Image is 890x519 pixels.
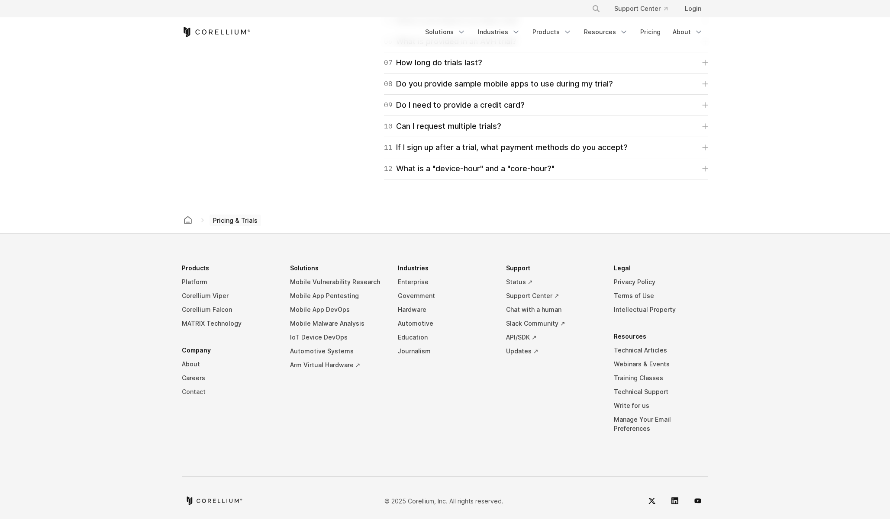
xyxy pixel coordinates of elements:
a: Government [398,289,492,303]
a: Corellium Viper [182,289,276,303]
div: Do I need to provide a credit card? [384,99,525,111]
a: 11If I sign up after a trial, what payment methods do you accept? [384,141,708,154]
span: 09 [384,99,393,111]
a: Platform [182,275,276,289]
span: 10 [384,120,393,132]
a: Login [678,1,708,16]
a: Corellium Home [182,27,251,37]
a: Status ↗ [506,275,600,289]
a: Solutions [420,24,471,40]
a: Corellium home [180,214,196,226]
a: Privacy Policy [614,275,708,289]
a: Terms of Use [614,289,708,303]
a: Write for us [614,399,708,413]
a: Intellectual Property [614,303,708,317]
a: Technical Support [614,385,708,399]
span: Pricing & Trials [210,215,261,227]
a: Resources [579,24,633,40]
div: What is a "device-hour" and a "core-hour?" [384,163,555,175]
a: Training Classes [614,371,708,385]
a: Careers [182,371,276,385]
a: Webinars & Events [614,357,708,371]
div: Navigation Menu [581,1,708,16]
a: Industries [473,24,526,40]
a: MATRIX Technology [182,317,276,330]
a: Manage Your Email Preferences [614,413,708,436]
a: IoT Device DevOps [290,330,384,344]
a: 08Do you provide sample mobile apps to use during my trial? [384,78,708,90]
a: Mobile Malware Analysis [290,317,384,330]
a: 12What is a "device-hour" and a "core-hour?" [384,163,708,175]
div: How long do trials last? [384,57,482,69]
a: YouTube [687,490,708,511]
a: About [667,24,708,40]
a: Pricing [635,24,666,40]
a: Chat with a human [506,303,600,317]
span: 08 [384,78,393,90]
button: Search [588,1,604,16]
p: © 2025 Corellium, Inc. All rights reserved. [384,497,503,506]
a: Automotive [398,317,492,330]
a: Corellium Falcon [182,303,276,317]
div: Can I request multiple trials? [384,120,501,132]
a: Automotive Systems [290,344,384,358]
a: Enterprise [398,275,492,289]
a: 09Do I need to provide a credit card? [384,99,708,111]
span: 07 [384,57,393,69]
span: 11 [384,141,393,154]
a: API/SDK ↗ [506,330,600,344]
a: 10Can I request multiple trials? [384,120,708,132]
a: Journalism [398,344,492,358]
a: Updates ↗ [506,344,600,358]
a: Arm Virtual Hardware ↗ [290,358,384,372]
a: Support Center ↗ [506,289,600,303]
a: Mobile App Pentesting [290,289,384,303]
a: About [182,357,276,371]
a: Slack Community ↗ [506,317,600,330]
a: Corellium home [185,497,243,505]
span: 12 [384,163,393,175]
a: 07How long do trials last? [384,57,708,69]
a: Mobile Vulnerability Research [290,275,384,289]
a: Hardware [398,303,492,317]
div: Navigation Menu [182,261,708,449]
a: Twitter [642,490,662,511]
a: Mobile App DevOps [290,303,384,317]
div: Navigation Menu [420,24,708,40]
div: If I sign up after a trial, what payment methods do you accept? [384,141,628,154]
a: Technical Articles [614,343,708,357]
a: LinkedIn [664,490,685,511]
div: Do you provide sample mobile apps to use during my trial? [384,78,613,90]
a: Support Center [607,1,674,16]
a: Education [398,330,492,344]
a: Contact [182,385,276,399]
a: Products [527,24,577,40]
